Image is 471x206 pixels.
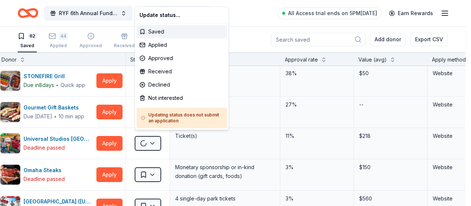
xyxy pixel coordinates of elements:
[141,112,223,124] h5: Updating status does not submit an application
[137,78,227,91] div: Declined
[137,25,227,38] div: Saved
[137,91,227,105] div: Not interested
[137,65,227,78] div: Received
[137,8,227,22] div: Update status...
[137,52,227,65] div: Approved
[137,38,227,52] div: Applied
